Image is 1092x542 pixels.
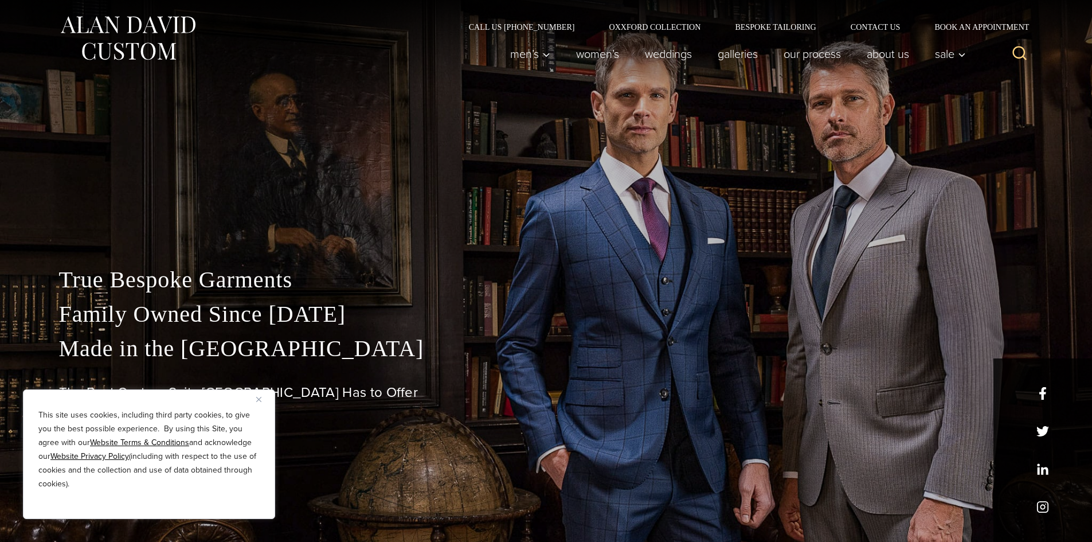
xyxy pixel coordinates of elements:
a: Women’s [563,42,632,65]
a: weddings [632,42,704,65]
nav: Primary Navigation [497,42,972,65]
a: Book an Appointment [917,23,1033,31]
img: Alan David Custom [59,13,197,64]
a: Contact Us [833,23,918,31]
a: Bespoke Tailoring [718,23,833,31]
a: Website Privacy Policy [50,450,129,462]
p: True Bespoke Garments Family Owned Since [DATE] Made in the [GEOGRAPHIC_DATA] [59,263,1034,366]
nav: Secondary Navigation [452,23,1034,31]
h1: The Best Custom Suits [GEOGRAPHIC_DATA] Has to Offer [59,384,1034,401]
button: Close [256,392,270,406]
a: Website Terms & Conditions [90,436,189,449]
a: Our Process [770,42,854,65]
span: Sale [935,48,966,60]
span: Men’s [510,48,550,60]
button: View Search Form [1006,40,1034,68]
img: Close [256,397,261,402]
a: About Us [854,42,922,65]
a: Galleries [704,42,770,65]
p: This site uses cookies, including third party cookies, to give you the best possible experience. ... [38,408,260,491]
a: Call Us [PHONE_NUMBER] [452,23,592,31]
a: Oxxford Collection [592,23,718,31]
